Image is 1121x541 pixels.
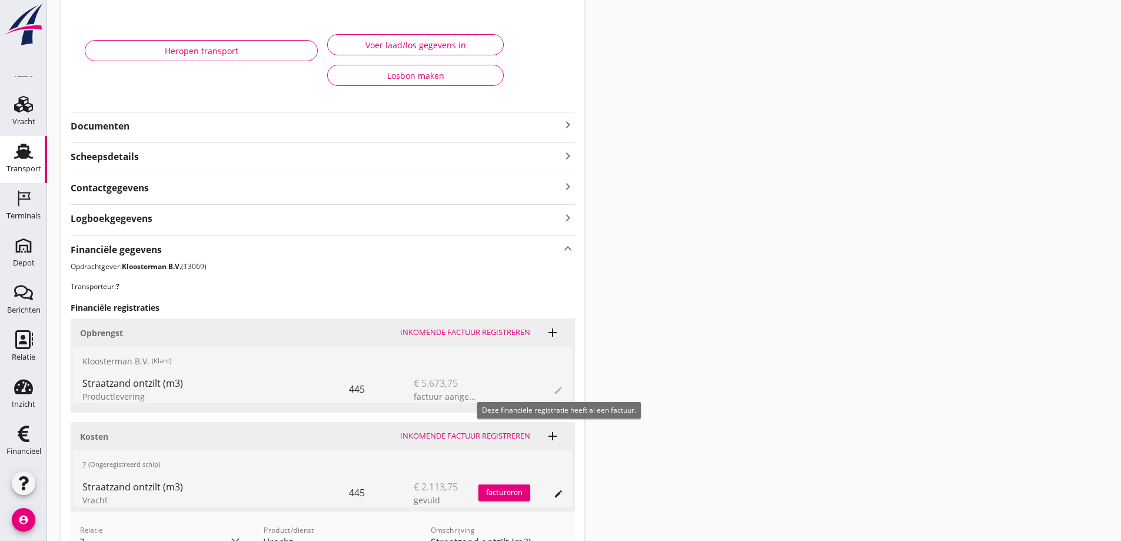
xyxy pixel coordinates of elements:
div: Vracht [12,118,35,125]
div: Terminals [6,212,41,220]
strong: Kosten [80,431,108,442]
div: Voer laad/los gegevens in [337,39,494,51]
i: add [545,429,560,443]
div: factureren [478,487,530,499]
button: factureren [478,484,530,501]
div: Inkomende factuur registreren [400,430,530,442]
strong: Financiële gegevens [71,243,162,257]
button: Inkomende factuur registreren [395,428,535,444]
div: Kloosterman B.V. [73,347,573,375]
strong: Scheepsdetails [71,150,139,164]
div: factuur aangemaakt [414,390,478,403]
div: Losbon maken [337,69,494,82]
div: Transport [6,165,41,172]
i: account_circle [12,508,35,532]
strong: Opbrengst [80,327,123,338]
i: keyboard_arrow_right [561,210,575,225]
i: keyboard_arrow_up [561,241,575,257]
button: Voer laad/los gegevens in [327,34,504,55]
strong: Contactgegevens [71,181,149,195]
strong: ? [116,281,119,291]
div: Straatzand ontzilt (m3) [82,480,349,494]
div: Relatie [12,353,35,361]
h3: Financiële registraties [71,301,575,314]
strong: Documenten [71,120,561,133]
div: gevuld [414,494,478,506]
strong: Kloosterman B.V. [122,261,181,271]
i: keyboard_arrow_right [561,118,575,132]
div: Financieel [6,447,41,455]
span: Deze financiële registratie heeft al een factuur. [482,405,636,415]
div: 445 [349,479,414,507]
i: edit [554,489,563,499]
strong: Logboekgegevens [71,212,152,225]
p: Transporteur: [71,281,575,292]
i: keyboard_arrow_right [561,148,575,164]
small: (Ongeregistreerd schip) [88,460,160,470]
div: Straatzand ontzilt (m3) [82,376,349,390]
div: Inkomende factuur registreren [400,327,530,338]
div: Heropen transport [95,45,308,57]
button: Heropen transport [85,40,318,61]
img: logo-small.a267ee39.svg [2,3,45,47]
div: Berichten [7,306,41,314]
i: keyboard_arrow_right [561,179,575,195]
div: Vracht [82,494,349,506]
p: Opdrachtgever: (13069) [71,261,575,272]
i: add [545,326,560,340]
button: Losbon maken [327,65,504,86]
div: Productlevering [82,390,349,403]
span: € 2.113,75 [414,480,458,494]
div: Inzicht [12,400,35,408]
button: Inkomende factuur registreren [395,324,535,341]
div: 445 [349,375,414,403]
small: (Klant) [152,356,171,366]
div: ? [73,450,573,479]
span: € 5.673,75 [414,376,458,390]
div: Depot [13,259,35,267]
